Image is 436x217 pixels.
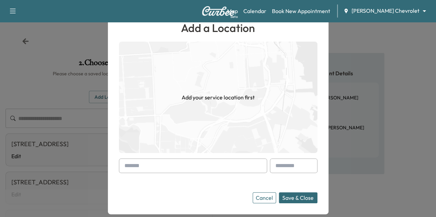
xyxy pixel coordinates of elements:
[182,93,255,101] h1: Add your service location first
[231,14,238,19] div: Beta
[279,192,317,203] button: Save & Close
[202,6,235,16] img: Curbee Logo
[227,7,238,15] a: MapBeta
[272,7,330,15] a: Book New Appointment
[253,192,276,203] button: Cancel
[243,7,266,15] a: Calendar
[352,7,419,15] span: [PERSON_NAME] Chevrolet
[119,42,317,153] img: empty-map-CL6vilOE.png
[119,20,317,36] h1: Add a Location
